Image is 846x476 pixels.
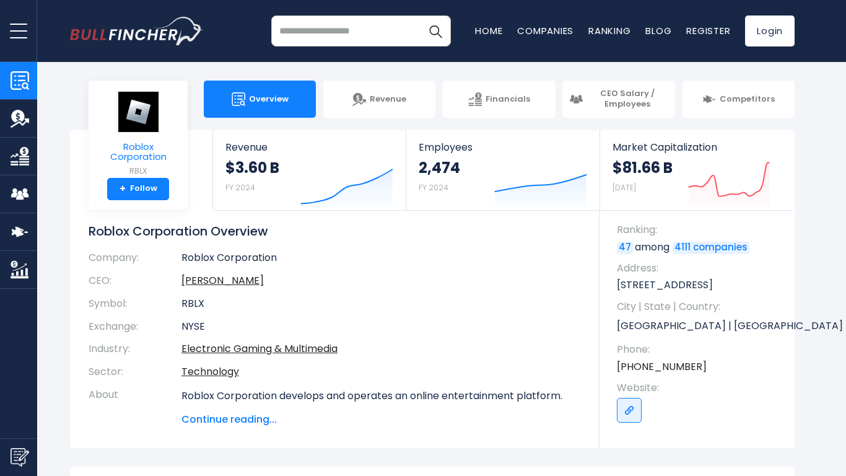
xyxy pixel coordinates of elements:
[486,94,530,105] span: Financials
[617,242,633,254] a: 47
[181,412,581,427] span: Continue reading...
[475,24,502,37] a: Home
[682,81,795,118] a: Competitors
[600,130,793,210] a: Market Capitalization $81.66 B [DATE]
[249,94,289,105] span: Overview
[617,240,782,254] p: among
[181,342,338,356] a: Electronic Gaming & Multimedia
[107,178,169,200] a: +Follow
[181,293,581,315] td: RBLX
[613,158,673,177] strong: $81.66 B
[98,165,178,177] small: RBLX
[617,381,782,395] span: Website:
[617,360,707,374] a: [PHONE_NUMBER]
[673,242,749,254] a: 4111 companies
[420,15,451,46] button: Search
[613,182,636,193] small: [DATE]
[617,300,782,314] span: City | State | Country:
[720,94,775,105] span: Competitors
[587,89,669,110] span: CEO Salary / Employees
[213,130,406,210] a: Revenue $3.60 B FY 2024
[89,384,181,427] th: About
[617,223,782,237] span: Ranking:
[225,182,255,193] small: FY 2024
[617,317,782,335] p: [GEOGRAPHIC_DATA] | [GEOGRAPHIC_DATA] | US
[89,338,181,361] th: Industry:
[204,81,316,118] a: Overview
[89,361,181,384] th: Sector:
[225,158,279,177] strong: $3.60 B
[745,15,795,46] a: Login
[617,343,782,356] span: Phone:
[120,183,126,195] strong: +
[617,278,782,292] p: [STREET_ADDRESS]
[517,24,573,37] a: Companies
[323,81,435,118] a: Revenue
[588,24,630,37] a: Ranking
[617,262,782,275] span: Address:
[370,94,406,105] span: Revenue
[70,17,203,45] img: bullfincher logo
[443,81,555,118] a: Financials
[181,315,581,338] td: NYSE
[70,17,203,45] a: Go to homepage
[563,81,675,118] a: CEO Salary / Employees
[89,315,181,338] th: Exchange:
[419,158,460,177] strong: 2,474
[89,252,181,270] th: Company:
[98,90,178,178] a: Roblox Corporation RBLX
[181,364,239,379] a: Technology
[181,252,581,270] td: Roblox Corporation
[419,182,448,193] small: FY 2024
[181,273,264,288] a: ceo
[98,142,178,162] span: Roblox Corporation
[686,24,730,37] a: Register
[419,141,587,153] span: Employees
[225,141,393,153] span: Revenue
[89,223,581,239] h1: Roblox Corporation Overview
[617,398,642,423] a: Go to link
[613,141,781,153] span: Market Capitalization
[406,130,599,210] a: Employees 2,474 FY 2024
[89,293,181,315] th: Symbol:
[645,24,671,37] a: Blog
[89,270,181,293] th: CEO:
